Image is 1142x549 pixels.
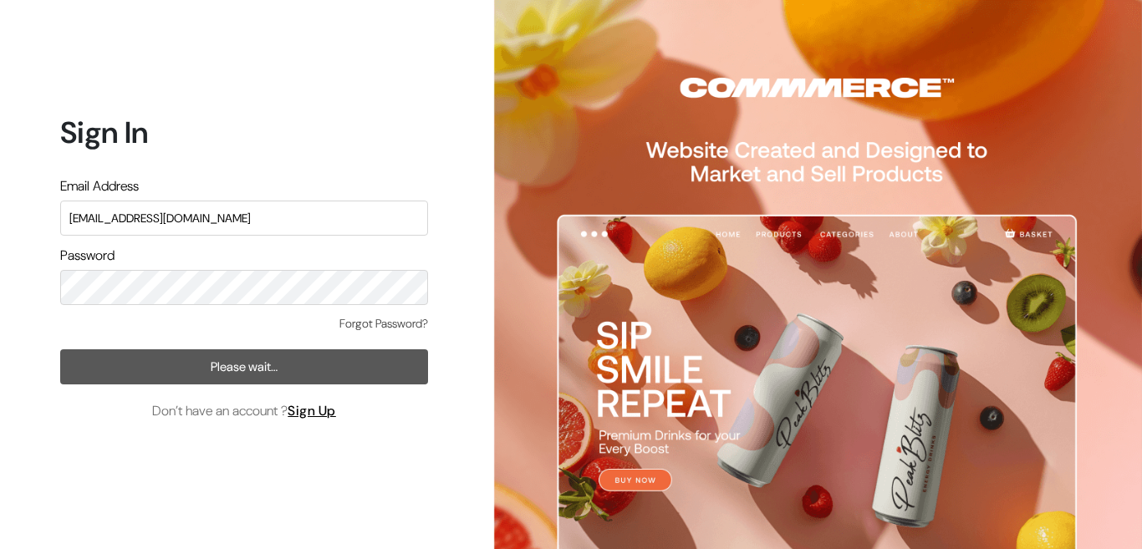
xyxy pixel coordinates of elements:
[60,349,428,384] button: Please wait…
[60,246,115,266] label: Password
[288,402,336,419] a: Sign Up
[339,315,428,333] a: Forgot Password?
[60,114,428,150] h1: Sign In
[60,176,139,196] label: Email Address
[152,401,336,421] span: Don’t have an account ?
